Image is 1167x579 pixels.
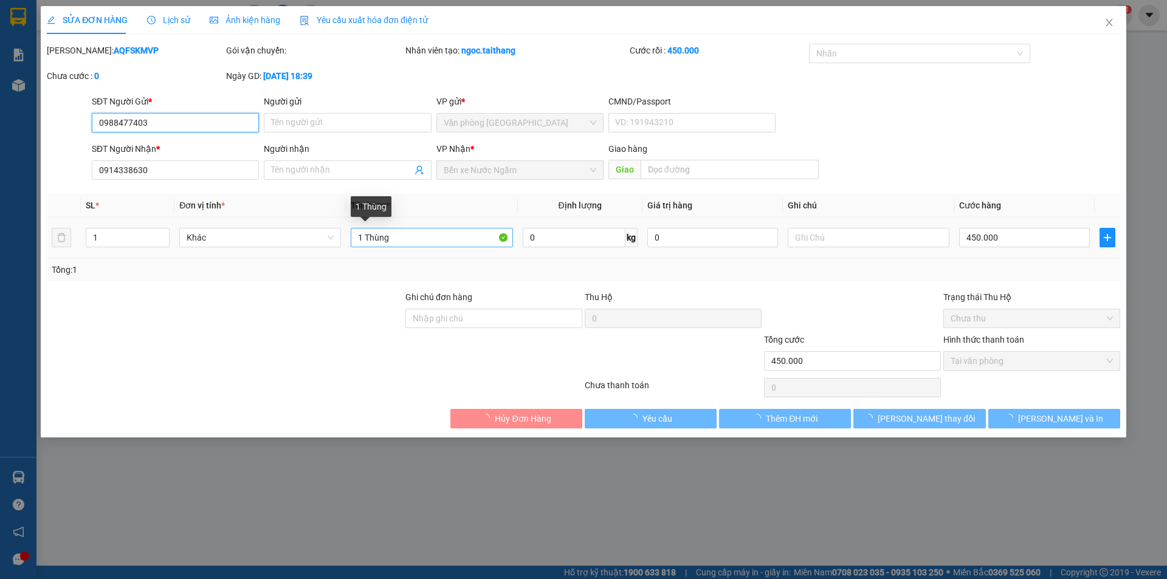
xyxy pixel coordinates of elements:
[444,114,596,132] span: Văn phòng Đà Lạt
[1005,414,1018,422] span: loading
[766,412,818,425] span: Thêm ĐH mới
[444,161,596,179] span: Bến xe Nước Ngầm
[1100,228,1115,247] button: plus
[436,95,604,108] div: VP gửi
[559,200,602,210] span: Định lượng
[47,16,55,24] span: edit
[642,412,672,425] span: Yêu cầu
[647,200,692,210] span: Giá trị hàng
[147,16,156,24] span: clock-circle
[1092,6,1126,40] button: Close
[641,160,819,179] input: Dọc đường
[47,44,224,57] div: [PERSON_NAME]:
[943,335,1024,344] label: Hình thức thanh toán
[47,15,128,25] span: SỬA ĐƠN HÀNG
[752,414,766,422] span: loading
[1100,233,1115,242] span: plus
[263,71,312,81] b: [DATE] 18:39
[52,228,71,247] button: delete
[94,71,99,81] b: 0
[92,95,259,108] div: SĐT Người Gửi
[300,16,309,26] img: icon
[585,409,717,428] button: Yêu cầu
[959,200,1001,210] span: Cước hàng
[405,44,627,57] div: Nhân viên tạo:
[764,335,804,344] span: Tổng cước
[583,379,763,400] div: Chưa thanh toán
[86,200,95,210] span: SL
[951,352,1113,370] span: Tại văn phòng
[147,15,190,25] span: Lịch sử
[264,142,431,156] div: Người nhận
[210,15,280,25] span: Ảnh kiện hàng
[47,69,224,83] div: Chưa cước :
[951,309,1113,327] span: Chưa thu
[853,409,985,428] button: [PERSON_NAME] thay đổi
[351,228,512,247] input: VD: Bàn, Ghế
[300,15,428,25] span: Yêu cầu xuất hóa đơn điện tử
[405,292,472,302] label: Ghi chú đơn hàng
[226,44,403,57] div: Gói vận chuyển:
[52,263,450,276] div: Tổng: 1
[630,44,807,57] div: Cước rồi :
[351,196,391,217] div: 1 Thùng
[608,144,647,154] span: Giao hàng
[864,414,878,422] span: loading
[405,309,582,328] input: Ghi chú đơn hàng
[608,95,776,108] div: CMND/Passport
[988,409,1120,428] button: [PERSON_NAME] và In
[436,144,470,154] span: VP Nhận
[114,46,159,55] b: AQFSKMVP
[878,412,975,425] span: [PERSON_NAME] thay đổi
[210,16,218,24] span: picture
[629,414,642,422] span: loading
[187,228,334,247] span: Khác
[461,46,515,55] b: ngoc.taithang
[495,412,551,425] span: Hủy Đơn Hàng
[450,409,582,428] button: Hủy Đơn Hàng
[415,165,424,175] span: user-add
[608,160,641,179] span: Giao
[783,194,954,218] th: Ghi chú
[264,95,431,108] div: Người gửi
[1104,18,1114,27] span: close
[481,414,495,422] span: loading
[719,409,851,428] button: Thêm ĐH mới
[92,142,259,156] div: SĐT Người Nhận
[179,200,225,210] span: Đơn vị tính
[943,290,1120,304] div: Trạng thái Thu Hộ
[226,69,403,83] div: Ngày GD:
[625,228,638,247] span: kg
[585,292,613,302] span: Thu Hộ
[788,228,949,247] input: Ghi Chú
[1018,412,1103,425] span: [PERSON_NAME] và In
[667,46,699,55] b: 450.000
